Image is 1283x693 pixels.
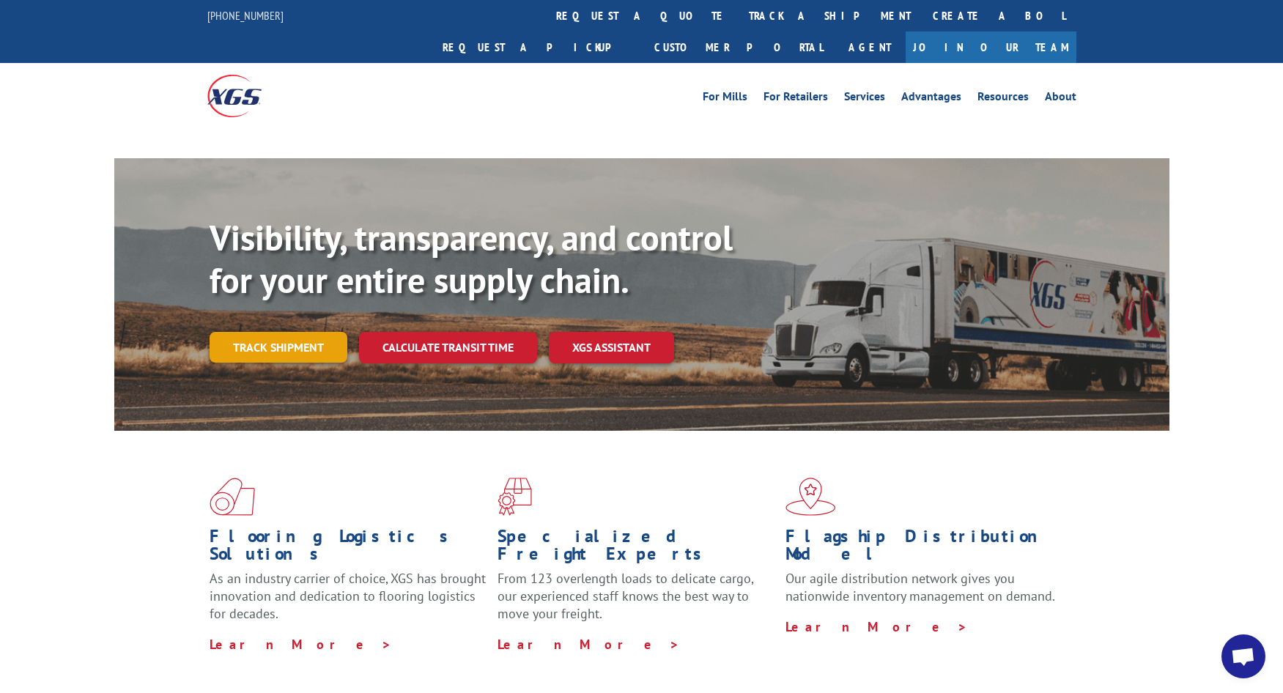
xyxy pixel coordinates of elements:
a: XGS ASSISTANT [549,332,674,363]
span: As an industry carrier of choice, XGS has brought innovation and dedication to flooring logistics... [210,570,486,622]
a: Calculate transit time [359,332,537,363]
a: Request a pickup [432,31,643,63]
a: Customer Portal [643,31,834,63]
b: Visibility, transparency, and control for your entire supply chain. [210,215,733,303]
h1: Specialized Freight Experts [498,527,774,570]
a: For Retailers [763,91,828,107]
a: Join Our Team [906,31,1076,63]
a: Services [844,91,885,107]
p: From 123 overlength loads to delicate cargo, our experienced staff knows the best way to move you... [498,570,774,635]
img: xgs-icon-focused-on-flooring-red [498,478,532,516]
img: xgs-icon-flagship-distribution-model-red [785,478,836,516]
a: About [1045,91,1076,107]
a: For Mills [703,91,747,107]
a: Learn More > [210,636,392,653]
h1: Flagship Distribution Model [785,527,1062,570]
div: Open chat [1221,634,1265,678]
a: Track shipment [210,332,347,363]
a: Agent [834,31,906,63]
span: Our agile distribution network gives you nationwide inventory management on demand. [785,570,1055,604]
a: Learn More > [785,618,968,635]
a: Advantages [901,91,961,107]
a: Learn More > [498,636,680,653]
a: [PHONE_NUMBER] [207,8,284,23]
a: Resources [977,91,1029,107]
img: xgs-icon-total-supply-chain-intelligence-red [210,478,255,516]
h1: Flooring Logistics Solutions [210,527,487,570]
